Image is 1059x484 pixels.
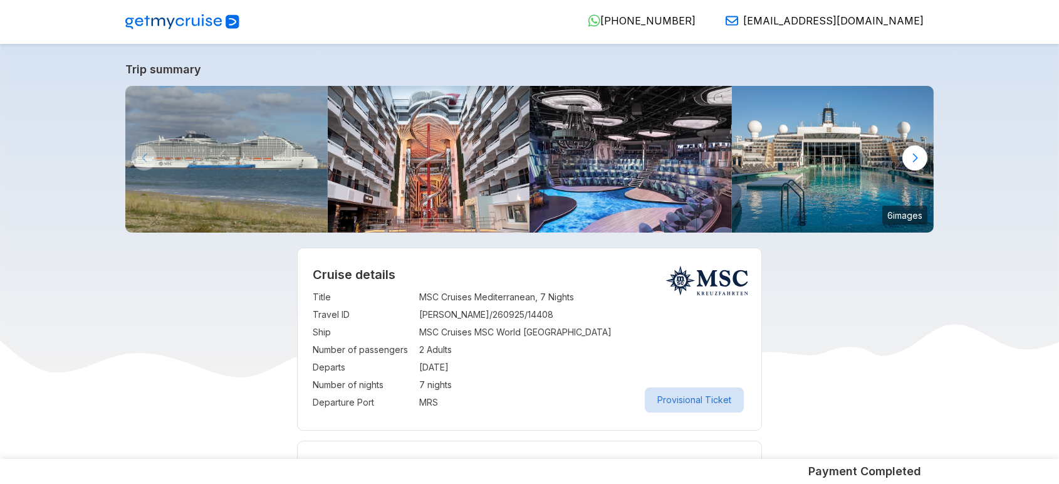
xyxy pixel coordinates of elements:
[413,288,419,306] td: :
[313,324,413,341] td: Ship
[125,86,328,233] img: MSC_World_Europa_La_Rochelle.jpg
[125,63,934,76] a: Trip summary
[413,341,419,359] td: :
[419,376,747,394] td: 7 nights
[328,86,530,233] img: eu_ground-breaking-design.jpg
[578,14,696,27] a: [PHONE_NUMBER]
[588,14,600,27] img: WhatsApp
[313,267,747,282] h2: Cruise details
[313,288,413,306] td: Title
[732,86,934,233] img: msc-world-america-la-plage-pool.jpg
[600,14,696,27] span: [PHONE_NUMBER]
[413,376,419,394] td: :
[419,288,747,306] td: MSC Cruises Mediterranean, 7 Nights
[419,394,747,411] td: MRS
[419,306,747,324] td: [PERSON_NAME]/260925/14408
[645,387,744,413] button: Provisional Ticket
[413,359,419,376] td: :
[808,464,921,479] h5: Payment Completed
[716,14,924,27] a: [EMAIL_ADDRESS][DOMAIN_NAME]
[529,86,732,233] img: msc-world-europa-panorama-lounge.jpg
[882,206,927,224] small: 6 images
[313,306,413,324] td: Travel ID
[313,376,413,394] td: Number of nights
[419,341,747,359] td: 2 Adults
[419,359,747,376] td: [DATE]
[413,394,419,411] td: :
[413,324,419,341] td: :
[743,14,924,27] span: [EMAIL_ADDRESS][DOMAIN_NAME]
[313,394,413,411] td: Departure Port
[413,306,419,324] td: :
[313,359,413,376] td: Departs
[419,324,747,341] td: MSC Cruises MSC World [GEOGRAPHIC_DATA]
[726,14,738,27] img: Email
[313,341,413,359] td: Number of passengers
